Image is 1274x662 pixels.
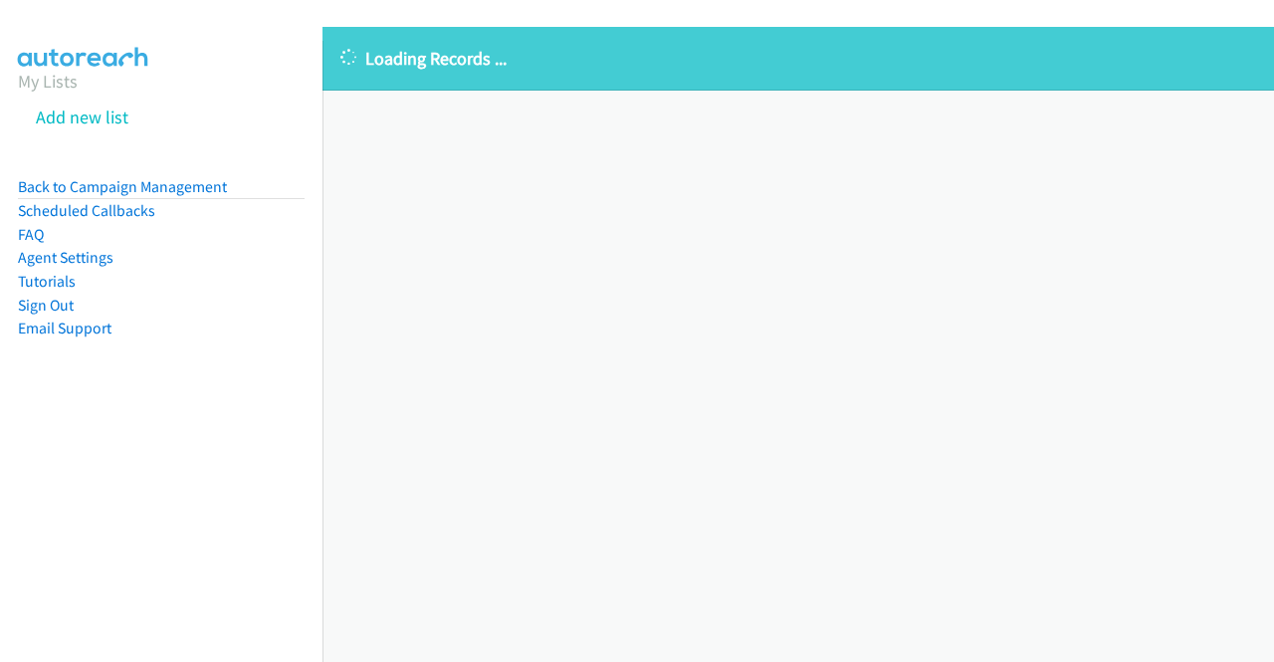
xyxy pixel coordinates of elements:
a: Tutorials [18,272,76,291]
a: Back to Campaign Management [18,177,227,196]
a: Add new list [36,106,128,128]
a: Sign Out [18,296,74,315]
a: Scheduled Callbacks [18,201,155,220]
p: Loading Records ... [340,45,1256,72]
a: My Lists [18,70,78,93]
a: FAQ [18,225,44,244]
a: Agent Settings [18,248,113,267]
a: Email Support [18,319,111,337]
